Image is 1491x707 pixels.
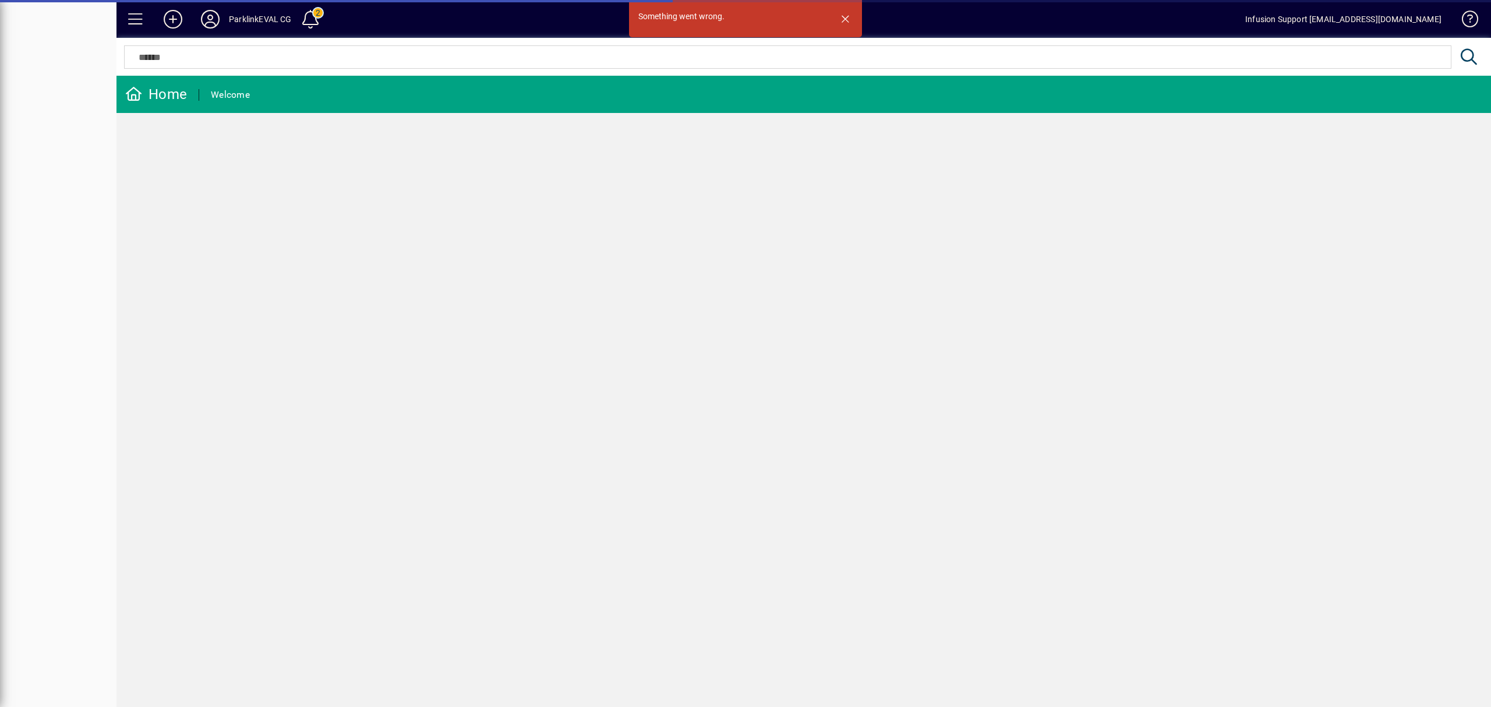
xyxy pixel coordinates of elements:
[229,10,292,29] div: ParklinkEVAL CG
[154,9,192,30] button: Add
[1453,2,1476,40] a: Knowledge Base
[1245,10,1441,29] div: Infusion Support [EMAIL_ADDRESS][DOMAIN_NAME]
[192,9,229,30] button: Profile
[211,86,250,104] div: Welcome
[125,85,187,104] div: Home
